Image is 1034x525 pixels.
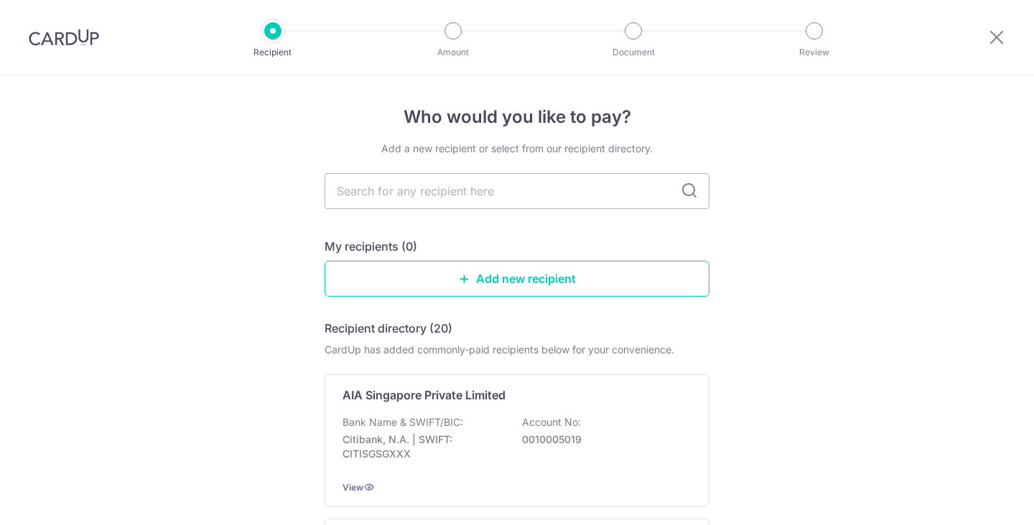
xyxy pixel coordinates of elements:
p: AIA Singapore Private Limited [343,386,506,404]
p: 0010005019 [522,432,683,447]
p: Citibank, N.A. | SWIFT: CITISGSGXXX [343,432,503,461]
img: CardUp [29,29,99,46]
h4: Who would you like to pay? [325,104,709,130]
p: Amount [400,45,506,60]
a: Add new recipient [325,261,709,297]
p: Document [580,45,686,60]
h5: Recipient directory (20) [325,320,452,337]
p: Recipient [220,45,326,60]
input: Search for any recipient here [325,173,709,209]
iframe: Opens a widget where you can find more information [942,482,1020,518]
p: Bank Name & SWIFT/BIC: [343,415,463,429]
h5: My recipients (0) [325,238,417,255]
p: Review [761,45,867,60]
div: CardUp has added commonly-paid recipients below for your convenience. [325,343,709,357]
div: Add a new recipient or select from our recipient directory. [325,141,709,156]
a: View [343,482,363,493]
p: Account No: [522,415,581,429]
